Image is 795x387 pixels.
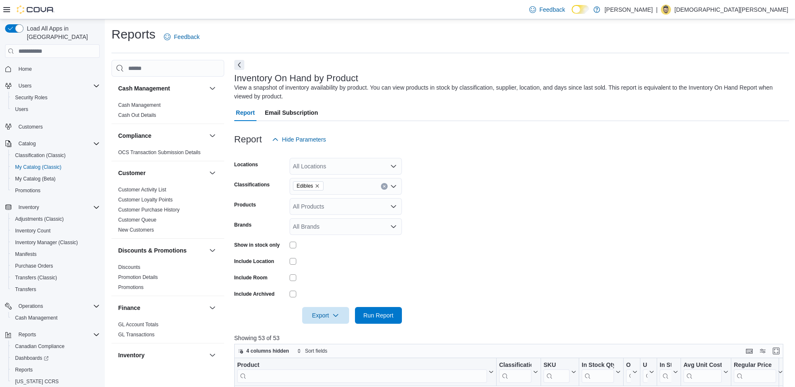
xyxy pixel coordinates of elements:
[12,162,100,172] span: My Catalog (Classic)
[12,341,100,351] span: Canadian Compliance
[15,94,47,101] span: Security Roles
[118,84,206,93] button: Cash Management
[2,300,103,312] button: Operations
[118,332,155,338] a: GL Transactions
[293,346,331,356] button: Sort fields
[8,237,103,248] button: Inventory Manager (Classic)
[18,140,36,147] span: Catalog
[307,307,344,324] span: Export
[15,164,62,170] span: My Catalog (Classic)
[8,284,103,295] button: Transfers
[118,132,151,140] h3: Compliance
[12,365,100,375] span: Reports
[111,320,224,343] div: Finance
[111,185,224,238] div: Customer
[390,203,397,210] button: Open list of options
[118,304,140,312] h3: Finance
[8,260,103,272] button: Purchase Orders
[18,331,36,338] span: Reports
[234,83,785,101] div: View a snapshot of inventory availability by product. You can view products in stock by classific...
[2,138,103,150] button: Catalog
[355,307,402,324] button: Run Report
[118,197,173,203] a: Customer Loyalty Points
[643,361,654,383] button: Unit Type
[234,291,274,297] label: Include Archived
[12,150,100,160] span: Classification (Classic)
[12,150,69,160] a: Classification (Classic)
[15,301,47,311] button: Operations
[8,92,103,103] button: Security Roles
[18,83,31,89] span: Users
[237,361,494,383] button: Product
[15,64,35,74] a: Home
[18,303,43,310] span: Operations
[12,186,44,196] a: Promotions
[15,202,100,212] span: Inventory
[111,100,224,124] div: Cash Management
[302,307,349,324] button: Export
[381,183,388,190] button: Clear input
[744,346,754,356] button: Keyboard shortcuts
[8,352,103,364] a: Dashboards
[118,102,161,108] span: Cash Management
[544,361,570,383] div: SKU URL
[118,169,145,177] h3: Customer
[2,63,103,75] button: Home
[12,104,100,114] span: Users
[15,152,66,159] span: Classification (Classic)
[12,353,100,363] span: Dashboards
[8,225,103,237] button: Inventory Count
[15,330,39,340] button: Reports
[234,181,270,188] label: Classifications
[12,313,100,323] span: Cash Management
[734,361,783,383] button: Regular Price
[15,355,49,361] span: Dashboards
[118,227,154,233] a: New Customers
[118,246,186,255] h3: Discounts & Promotions
[15,343,65,350] span: Canadian Compliance
[12,93,100,103] span: Security Roles
[12,237,81,248] a: Inventory Manager (Classic)
[771,346,781,356] button: Enter fullscreen
[118,351,206,359] button: Inventory
[12,261,100,271] span: Purchase Orders
[15,301,100,311] span: Operations
[390,163,397,170] button: Open list of options
[118,264,140,270] a: Discounts
[282,135,326,144] span: Hide Parameters
[118,149,201,156] span: OCS Transaction Submission Details
[234,161,258,168] label: Locations
[8,341,103,352] button: Canadian Compliance
[626,361,637,383] button: On Order Qty
[15,366,33,373] span: Reports
[269,131,329,148] button: Hide Parameters
[15,139,39,149] button: Catalog
[15,121,100,132] span: Customers
[390,183,397,190] button: Open list of options
[118,351,145,359] h3: Inventory
[118,321,158,328] span: GL Account Totals
[293,181,324,191] span: Edibles
[8,272,103,284] button: Transfers (Classic)
[15,202,42,212] button: Inventory
[118,284,144,291] span: Promotions
[15,286,36,293] span: Transfers
[236,104,255,121] span: Report
[118,322,158,328] a: GL Account Totals
[12,249,100,259] span: Manifests
[499,361,531,369] div: Classification
[12,261,57,271] a: Purchase Orders
[8,248,103,260] button: Manifests
[207,83,218,93] button: Cash Management
[23,24,100,41] span: Load All Apps in [GEOGRAPHIC_DATA]
[12,377,62,387] a: [US_STATE] CCRS
[237,361,487,369] div: Product
[8,312,103,324] button: Cash Management
[118,150,201,155] a: OCS Transaction Submission Details
[12,249,40,259] a: Manifests
[12,353,52,363] a: Dashboards
[12,226,54,236] a: Inventory Count
[12,174,100,184] span: My Catalog (Beta)
[118,207,180,213] a: Customer Purchase History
